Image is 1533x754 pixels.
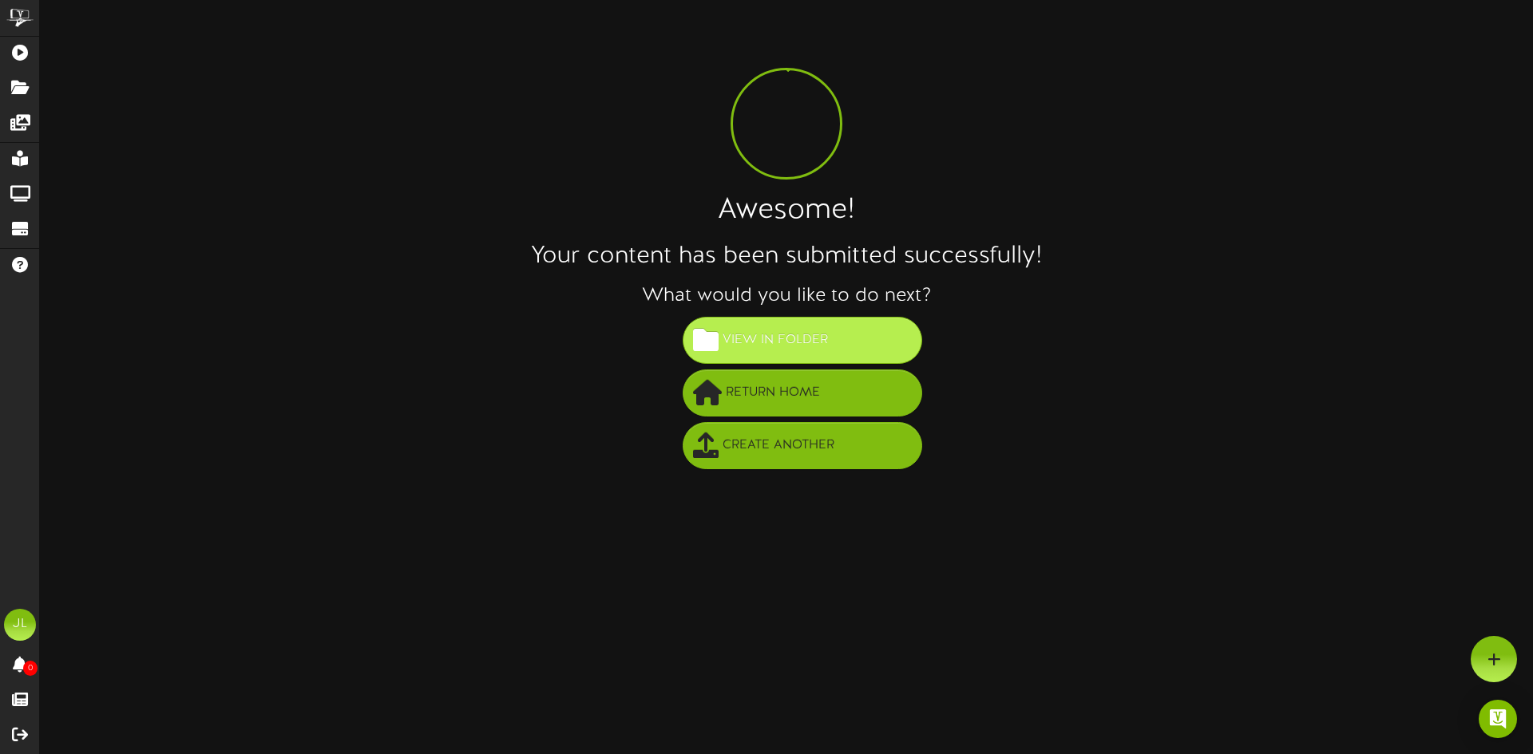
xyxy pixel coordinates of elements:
[40,243,1533,270] h2: Your content has been submitted successfully!
[40,286,1533,306] h3: What would you like to do next?
[1479,700,1517,738] div: Open Intercom Messenger
[4,609,36,641] div: JL
[722,380,824,406] span: Return Home
[683,317,922,364] button: View in Folder
[23,661,38,676] span: 0
[719,327,832,353] span: View in Folder
[40,195,1533,227] h1: Awesome!
[683,369,922,416] button: Return Home
[719,432,838,459] span: Create Another
[683,422,922,469] button: Create Another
